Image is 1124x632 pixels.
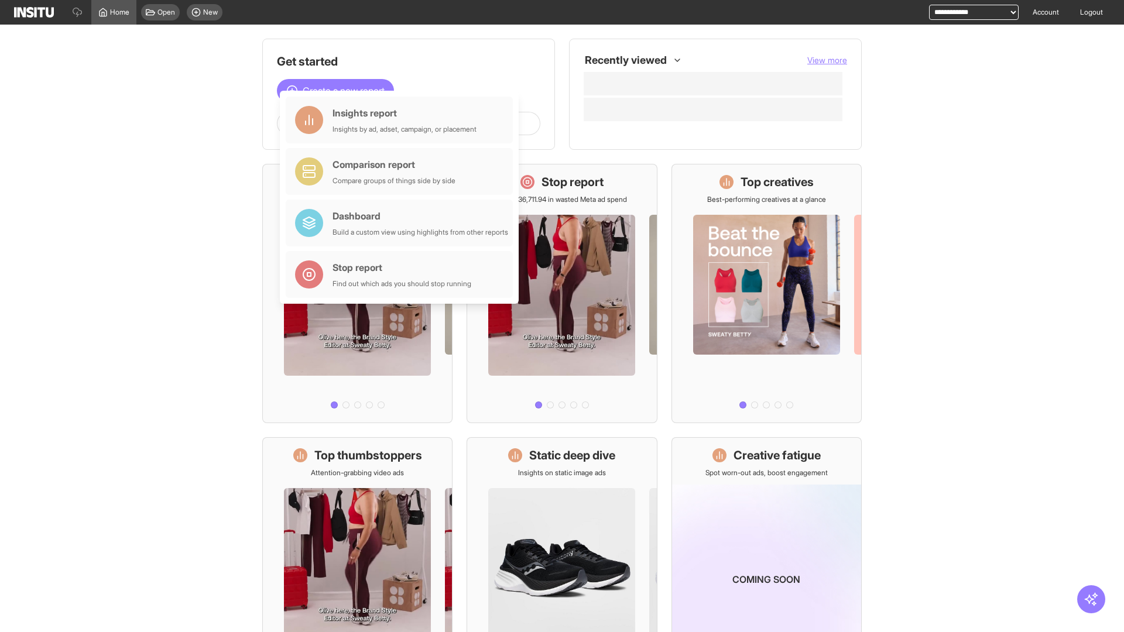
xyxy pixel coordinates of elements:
div: Compare groups of things side by side [333,176,455,186]
span: New [203,8,218,17]
h1: Top creatives [741,174,814,190]
p: Save £36,711.94 in wasted Meta ad spend [497,195,627,204]
button: Create a new report [277,79,394,102]
span: View more [807,55,847,65]
h1: Get started [277,53,540,70]
p: Insights on static image ads [518,468,606,478]
div: Dashboard [333,209,508,223]
img: Logo [14,7,54,18]
div: Insights by ad, adset, campaign, or placement [333,125,477,134]
span: Open [157,8,175,17]
h1: Static deep dive [529,447,615,463]
div: Find out which ads you should stop running [333,279,471,288]
a: Stop reportSave £36,711.94 in wasted Meta ad spend [467,164,657,423]
a: Top creativesBest-performing creatives at a glance [671,164,862,423]
div: Insights report [333,106,477,120]
p: Best-performing creatives at a glance [707,195,826,204]
h1: Top thumbstoppers [314,447,422,463]
a: What's live nowSee all active ads instantly [262,164,453,423]
p: Attention-grabbing video ads [311,468,404,478]
span: Create a new report [303,84,385,98]
div: Stop report [333,260,471,274]
h1: Stop report [542,174,604,190]
div: Comparison report [333,157,455,171]
button: View more [807,54,847,66]
div: Build a custom view using highlights from other reports [333,228,508,237]
span: Home [110,8,129,17]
